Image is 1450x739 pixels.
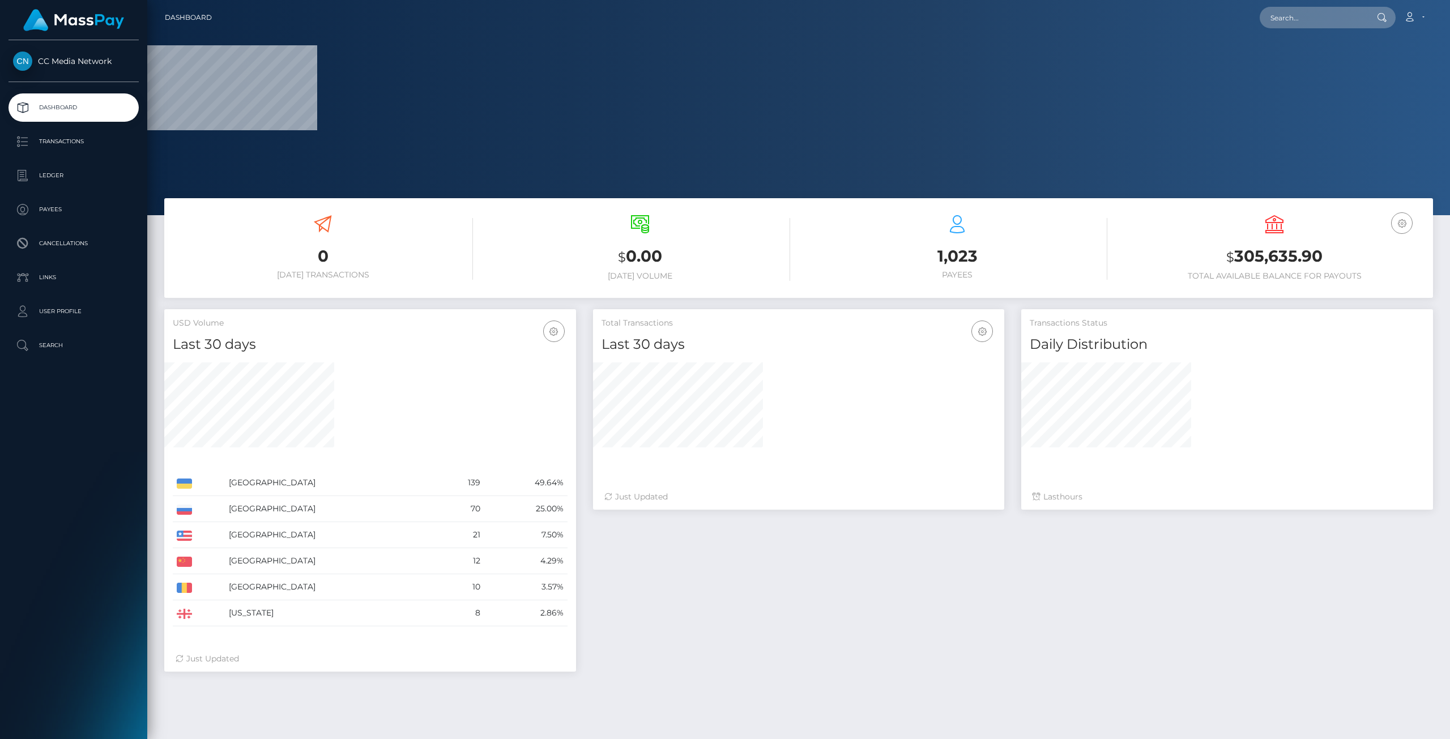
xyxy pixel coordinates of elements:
[484,600,568,626] td: 2.86%
[8,56,139,66] span: CC Media Network
[13,201,134,218] p: Payees
[438,548,484,574] td: 12
[8,331,139,360] a: Search
[13,235,134,252] p: Cancellations
[438,574,484,600] td: 10
[225,548,438,574] td: [GEOGRAPHIC_DATA]
[13,303,134,320] p: User Profile
[8,263,139,292] a: Links
[173,335,568,354] h4: Last 30 days
[604,491,993,503] div: Just Updated
[438,600,484,626] td: 8
[490,271,790,281] h6: [DATE] Volume
[225,496,438,522] td: [GEOGRAPHIC_DATA]
[484,470,568,496] td: 49.64%
[177,557,192,567] img: CN.png
[13,337,134,354] p: Search
[225,470,438,496] td: [GEOGRAPHIC_DATA]
[177,609,192,619] img: GE.png
[1260,7,1366,28] input: Search...
[484,574,568,600] td: 3.57%
[225,574,438,600] td: [GEOGRAPHIC_DATA]
[225,522,438,548] td: [GEOGRAPHIC_DATA]
[173,270,473,280] h6: [DATE] Transactions
[225,600,438,626] td: [US_STATE]
[173,318,568,329] h5: USD Volume
[807,245,1107,267] h3: 1,023
[1124,271,1425,281] h6: Total Available Balance for Payouts
[484,548,568,574] td: 4.29%
[438,496,484,522] td: 70
[8,127,139,156] a: Transactions
[490,245,790,268] h3: 0.00
[13,167,134,184] p: Ledger
[176,653,565,665] div: Just Updated
[807,270,1107,280] h6: Payees
[13,99,134,116] p: Dashboard
[8,229,139,258] a: Cancellations
[13,52,32,71] img: CC Media Network
[1033,491,1422,503] div: Last hours
[618,249,626,265] small: $
[8,195,139,224] a: Payees
[1226,249,1234,265] small: $
[173,245,473,267] h3: 0
[484,522,568,548] td: 7.50%
[1124,245,1425,268] h3: 305,635.90
[177,505,192,515] img: RU.png
[23,9,124,31] img: MassPay Logo
[8,161,139,190] a: Ledger
[8,297,139,326] a: User Profile
[438,522,484,548] td: 21
[1030,318,1425,329] h5: Transactions Status
[602,335,996,354] h4: Last 30 days
[8,93,139,122] a: Dashboard
[438,470,484,496] td: 139
[1030,335,1425,354] h4: Daily Distribution
[165,6,212,29] a: Dashboard
[177,479,192,489] img: UA.png
[484,496,568,522] td: 25.00%
[177,583,192,593] img: RO.png
[13,133,134,150] p: Transactions
[602,318,996,329] h5: Total Transactions
[13,269,134,286] p: Links
[177,531,192,541] img: US.png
